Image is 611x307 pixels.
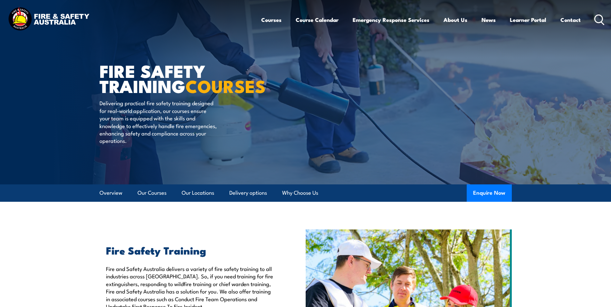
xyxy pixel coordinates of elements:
a: Learner Portal [510,11,546,28]
h1: FIRE SAFETY TRAINING [100,63,259,93]
button: Enquire Now [467,184,512,202]
strong: COURSES [186,72,266,99]
a: Contact [560,11,581,28]
h2: Fire Safety Training [106,246,276,255]
a: Courses [261,11,282,28]
a: Our Courses [138,184,167,201]
a: About Us [444,11,467,28]
a: Overview [100,184,122,201]
a: Course Calendar [296,11,339,28]
a: Emergency Response Services [353,11,429,28]
a: News [482,11,496,28]
a: Our Locations [182,184,214,201]
a: Delivery options [229,184,267,201]
p: Delivering practical fire safety training designed for real-world application, our courses ensure... [100,99,217,144]
a: Why Choose Us [282,184,318,201]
